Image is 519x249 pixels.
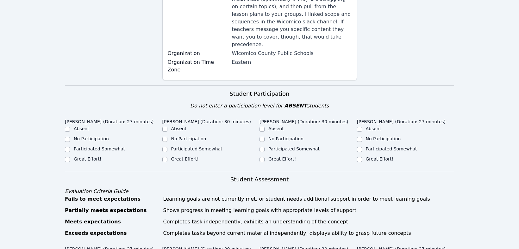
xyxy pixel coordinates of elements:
div: Partially meets expectations [65,207,159,214]
label: Absent [366,126,381,131]
label: Absent [171,126,187,131]
label: Participated Somewhat [171,146,222,151]
div: Exceeds expectations [65,229,159,237]
h3: Student Assessment [65,175,454,184]
label: Participated Somewhat [366,146,417,151]
label: Great Effort! [171,156,199,161]
h3: Student Participation [65,89,454,98]
label: Organization Time Zone [168,58,228,74]
label: Organization [168,50,228,57]
label: No Participation [74,136,109,141]
label: Participated Somewhat [268,146,320,151]
label: No Participation [366,136,401,141]
label: Great Effort! [366,156,393,161]
label: No Participation [268,136,303,141]
label: Absent [74,126,89,131]
div: Wicomico County Public Schools [232,50,352,57]
legend: [PERSON_NAME] (Duration: 30 minutes) [162,116,251,125]
label: No Participation [171,136,206,141]
div: Evaluation Criteria Guide [65,188,454,195]
div: Shows progress in meeting learning goals with appropriate levels of support [163,207,454,214]
label: Great Effort! [74,156,101,161]
label: Absent [268,126,284,131]
div: Learning goals are not currently met, or student needs additional support in order to meet learni... [163,195,454,203]
div: Completes task independently, exhibits an understanding of the concept [163,218,454,226]
label: Great Effort! [268,156,296,161]
span: ABSENT [284,103,307,109]
label: Participated Somewhat [74,146,125,151]
div: Fails to meet expectations [65,195,159,203]
legend: [PERSON_NAME] (Duration: 30 minutes) [259,116,348,125]
legend: [PERSON_NAME] (Duration: 27 minutes) [65,116,154,125]
div: Do not enter a participation level for students [65,102,454,110]
legend: [PERSON_NAME] (Duration: 27 minutes) [357,116,446,125]
div: Completes tasks beyond current material independently, displays ability to grasp future concepts [163,229,454,237]
div: Meets expectations [65,218,159,226]
div: Eastern [232,58,352,66]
